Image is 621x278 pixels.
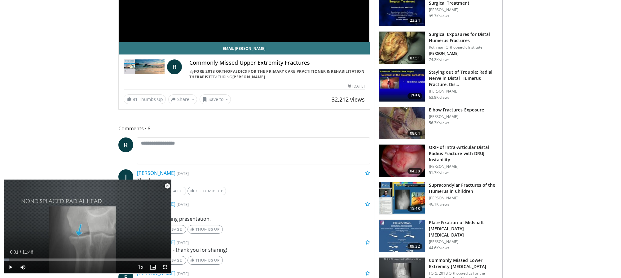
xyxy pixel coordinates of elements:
a: [PERSON_NAME] [232,74,265,80]
p: 51.7K views [429,170,449,175]
button: Save to [200,94,231,104]
p: 95.7K views [429,14,449,19]
a: Message [159,225,186,234]
span: 11:46 [22,250,33,254]
a: R [118,137,133,152]
a: 07:51 Surgical Exposures for Distal Humerus Fractures Rothman Orthopaedic Institute [PERSON_NAME]... [379,31,499,64]
a: 15:48 Supracondylar Fractures of the Humerus in Children [PERSON_NAME] 46.1K views [379,182,499,215]
h4: Commonly Missed Upper Extremity Fractures [189,59,365,66]
a: B [167,59,182,74]
span: 17:58 [407,93,422,99]
a: Message [159,256,186,265]
small: [DATE] [177,202,189,207]
span: Comments 6 [118,124,370,132]
p: 46.1K views [429,202,449,207]
p: [PERSON_NAME] [429,51,499,56]
p: [PERSON_NAME] [429,196,499,201]
h3: Elbow Fractures Exposure [429,107,484,113]
a: FORE 2018 Orthopaedics for the Primary Care Practitioner & Rehabilitation Therapist [189,69,365,80]
a: 17:58 Staying out of Trouble: Radial Nerve in Distal Humerus Fracture, Dis… [PERSON_NAME] 63.8K v... [379,69,499,102]
span: 23:24 [407,17,422,24]
h3: Supracondylar Fractures of the Humerus in Children [429,182,499,194]
span: 32,212 views [332,96,365,103]
h3: Plate Fixation of Midshaft [MEDICAL_DATA] [MEDICAL_DATA] [429,219,499,238]
button: Mute [17,261,29,273]
a: Thumbs Up [187,256,222,265]
button: Fullscreen [159,261,171,273]
p: [PERSON_NAME] [429,114,484,119]
span: 04:38 [407,168,422,174]
img: FORE 2018 Orthopaedics for the Primary Care Practitioner & Rehabilitation Therapist [124,59,165,74]
span: 81 [133,96,138,102]
img: 70322_0000_3.png.150x105_q85_crop-smart_upscale.jpg [379,32,425,64]
span: 08:04 [407,130,422,137]
small: [DATE] [177,240,189,245]
a: [PERSON_NAME] [137,270,175,277]
a: 81 Thumbs Up [124,94,166,104]
p: Excellent video - thank you for sharing! [137,246,370,254]
span: 1 [196,189,198,193]
div: By FEATURING [189,69,365,80]
span: / [20,250,21,254]
span: 09:32 [407,243,422,250]
h3: ORIF of Intra-Articular Distal Radius Fracture with DRUJ Instability [429,144,499,163]
video-js: Video Player [4,180,171,274]
a: Thumbs Up [187,225,222,234]
img: f205fea7-5dbf-4452-aea8-dd2b960063ad.150x105_q85_crop-smart_upscale.jpg [379,145,425,177]
img: heCDP4pTuni5z6vX4xMDoxOjBrO-I4W8_11.150x105_q85_crop-smart_upscale.jpg [379,107,425,139]
a: 08:04 Elbow Fractures Exposure [PERSON_NAME] 56.3K views [379,107,499,140]
p: 44.6K views [429,245,449,250]
button: Share [168,94,197,104]
button: Play [4,261,17,273]
p: [PERSON_NAME] [429,7,499,12]
h3: Surgical Exposures for Distal Humerus Fractures [429,31,499,44]
p: Rothman Orthopaedic Institute [429,45,499,50]
a: Message [159,187,186,195]
a: 09:32 Plate Fixation of Midshaft [MEDICAL_DATA] [MEDICAL_DATA] [PERSON_NAME] 44.6K views [379,219,499,252]
p: [PERSON_NAME] [429,89,499,94]
p: 74.2K views [429,57,449,62]
div: [DATE] [348,84,364,89]
img: 07483a87-f7db-4b95-b01b-f6be0d1b3d91.150x105_q85_crop-smart_upscale.jpg [379,182,425,215]
small: [DATE] [177,271,189,276]
a: J [118,169,133,184]
span: 07:51 [407,55,422,61]
h3: Commonly Missed Lower Extremity [MEDICAL_DATA] [429,257,499,270]
button: Playback Rate [134,261,147,273]
a: Email [PERSON_NAME] [119,42,370,54]
button: Enable picture-in-picture mode [147,261,159,273]
p: [PERSON_NAME] [429,164,499,169]
p: [PERSON_NAME] [429,239,499,244]
button: Close [161,180,174,193]
a: [PERSON_NAME] [137,170,175,176]
small: [DATE] [177,171,189,176]
p: 63.8K views [429,95,449,100]
img: Q2xRg7exoPLTwO8X4xMDoxOjB1O8AjAz_1.150x105_q85_crop-smart_upscale.jpg [379,69,425,102]
p: Thank you ! [137,177,370,184]
a: 1 Thumbs Up [187,187,226,195]
div: Progress Bar [4,258,171,261]
a: 04:38 ORIF of Intra-Articular Distal Radius Fracture with DRUJ Instability [PERSON_NAME] 51.7K views [379,144,499,177]
span: 15:48 [407,206,422,212]
span: 0:01 [10,250,18,254]
p: Thanks Excelent teaching presentation. [137,208,370,223]
p: 56.3K views [429,120,449,125]
img: Clavicle_Fx_ORIF_FINAL-H.264_for_You_Tube_SD_480x360__100006823_3.jpg.150x105_q85_crop-smart_upsc... [379,220,425,252]
h3: Staying out of Trouble: Radial Nerve in Distal Humerus Fracture, Dis… [429,69,499,88]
